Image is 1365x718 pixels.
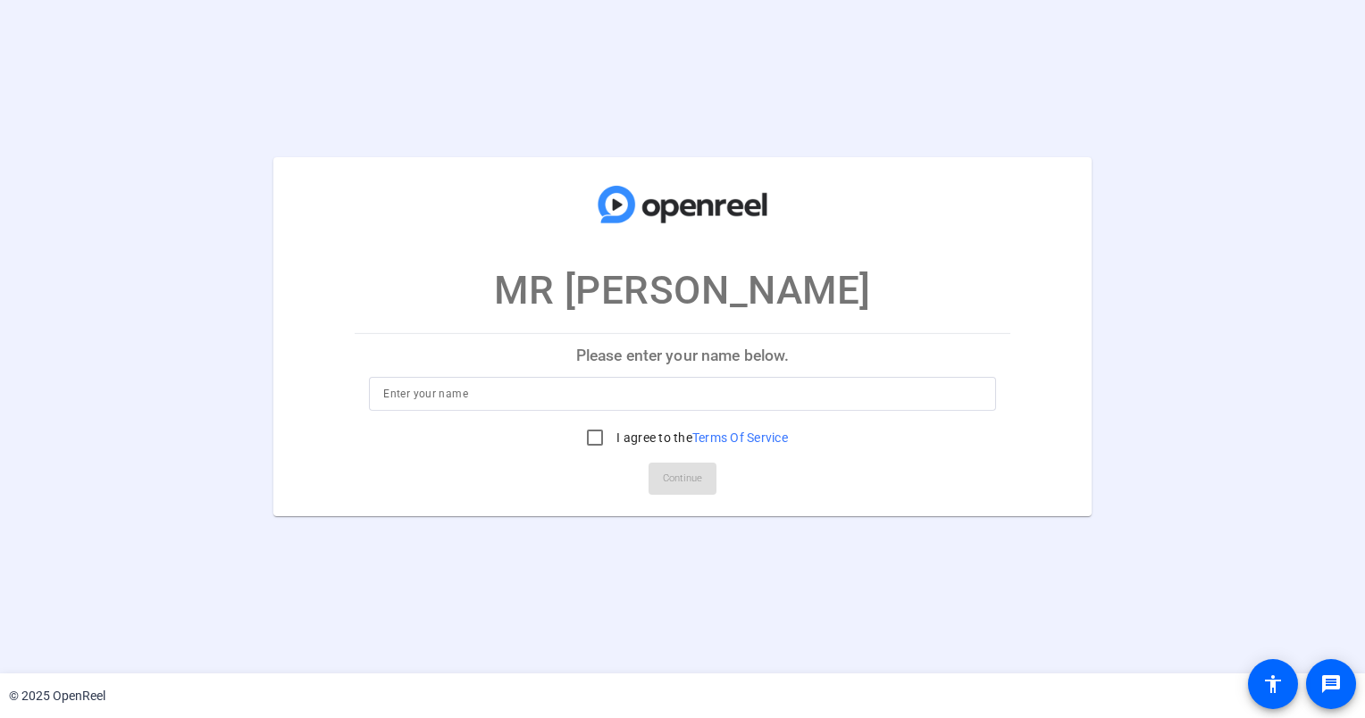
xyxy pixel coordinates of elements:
div: © 2025 OpenReel [9,687,105,705]
mat-icon: message [1320,673,1342,695]
label: I agree to the [613,429,788,447]
a: Terms Of Service [692,430,788,445]
p: Please enter your name below. [355,334,1009,377]
mat-icon: accessibility [1262,673,1284,695]
input: Enter your name [383,383,981,405]
img: company-logo [593,175,772,234]
p: MR [PERSON_NAME] [494,261,871,320]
